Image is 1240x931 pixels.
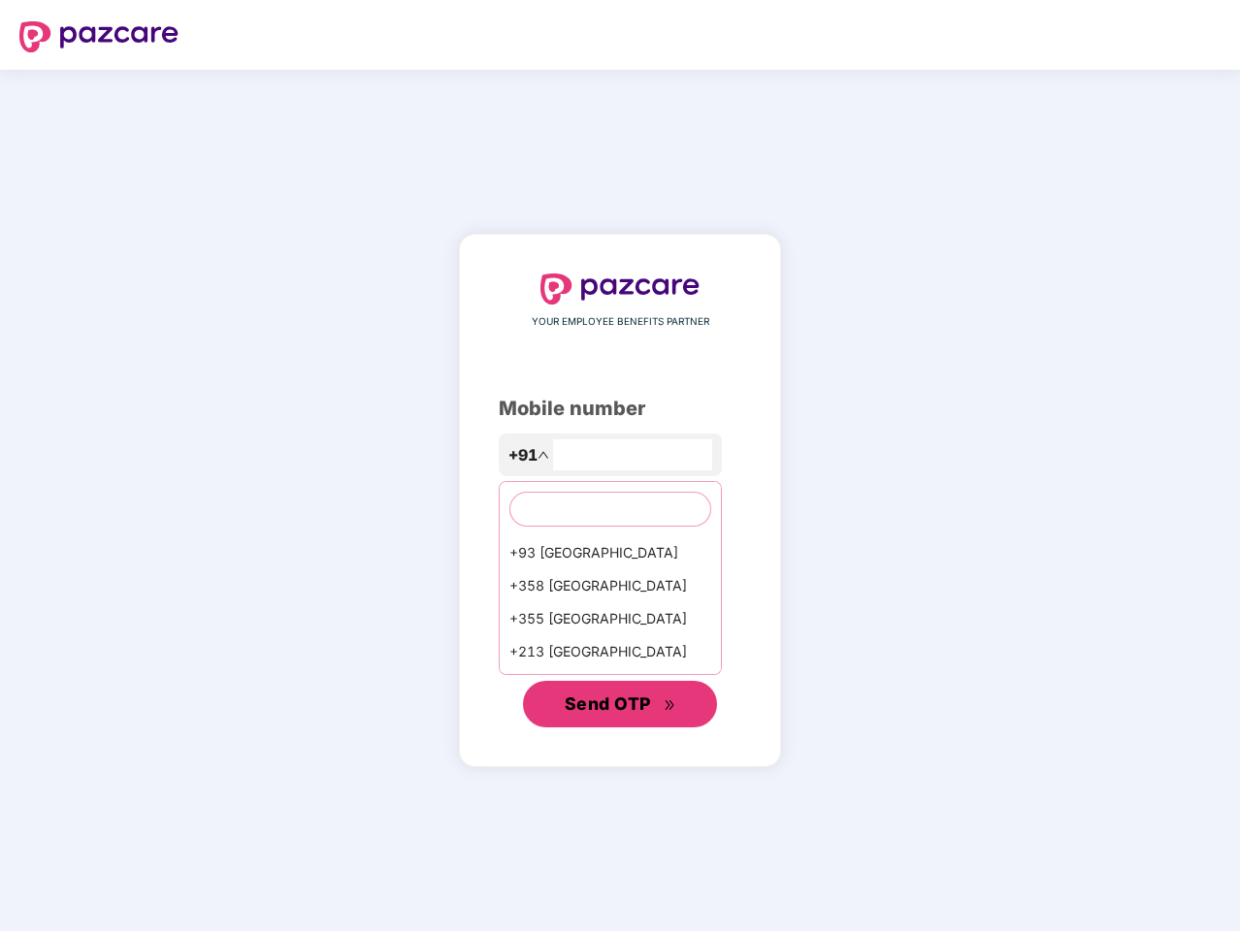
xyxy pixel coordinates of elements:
div: +93 [GEOGRAPHIC_DATA] [500,536,721,569]
img: logo [540,273,700,305]
span: +91 [508,443,538,467]
span: up [538,449,549,461]
div: +1684 AmericanSamoa [500,668,721,701]
div: +355 [GEOGRAPHIC_DATA] [500,602,721,635]
div: Mobile number [499,394,741,424]
span: YOUR EMPLOYEE BENEFITS PARTNER [532,314,709,330]
img: logo [19,21,179,52]
span: double-right [664,699,676,712]
div: +358 [GEOGRAPHIC_DATA] [500,569,721,602]
button: Send OTPdouble-right [523,681,717,727]
div: +213 [GEOGRAPHIC_DATA] [500,635,721,668]
span: Send OTP [565,693,651,714]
